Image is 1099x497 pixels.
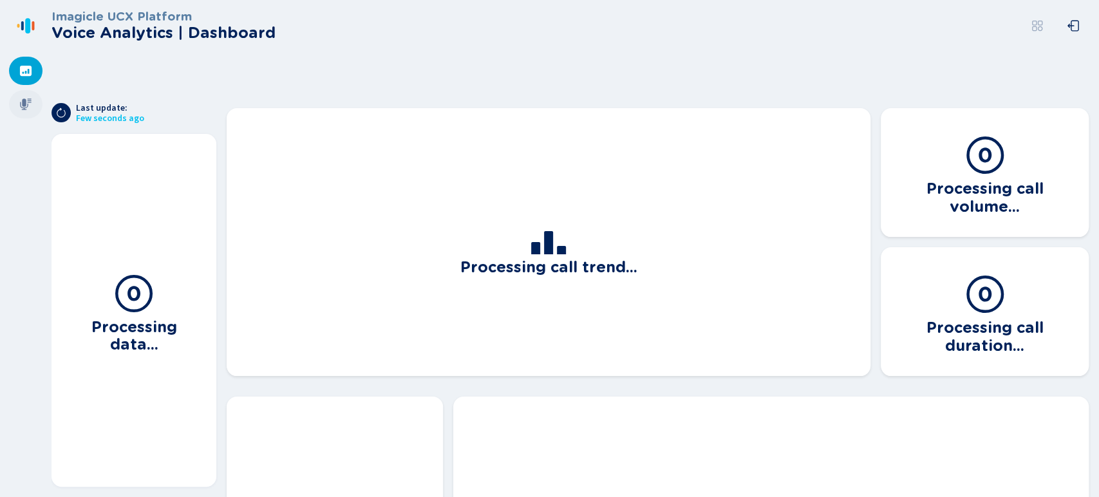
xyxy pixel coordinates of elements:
div: Recordings [9,90,42,118]
h3: Processing call volume... [896,176,1073,215]
h3: Imagicle UCX Platform [52,10,276,24]
span: Last update: [76,103,144,113]
h3: Processing data... [67,314,201,353]
h3: Processing call trend... [460,254,637,276]
span: Few seconds ago [76,113,144,124]
svg: box-arrow-left [1067,19,1080,32]
svg: mic-fill [19,98,32,111]
h3: Processing call duration... [896,315,1073,354]
div: Dashboard [9,57,42,85]
svg: dashboard-filled [19,64,32,77]
svg: arrow-clockwise [56,108,66,118]
h2: Voice Analytics | Dashboard [52,24,276,42]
